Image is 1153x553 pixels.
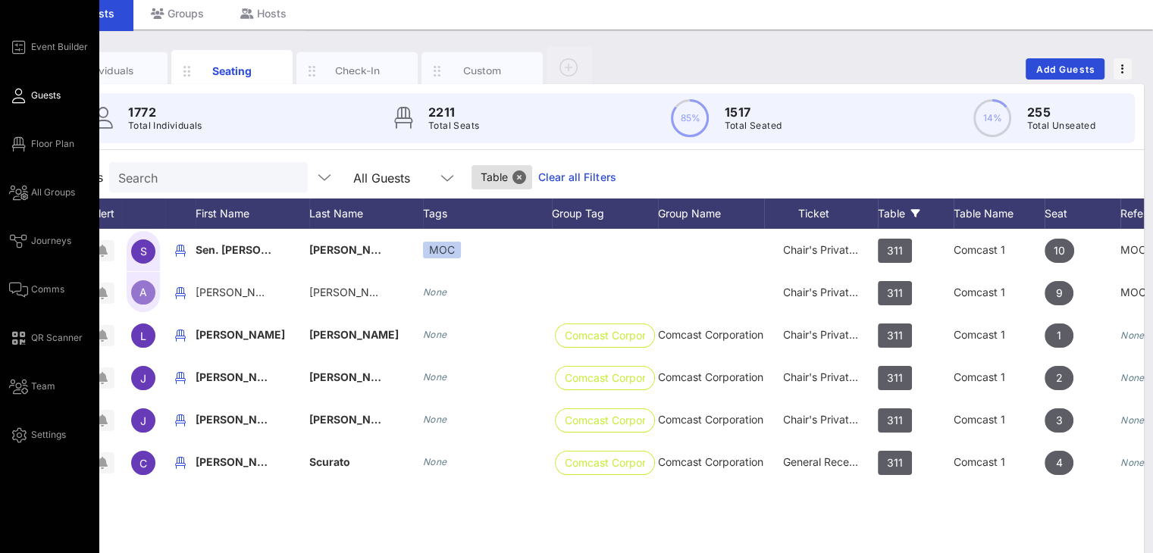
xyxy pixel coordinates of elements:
[31,89,61,102] span: Guests
[309,413,399,426] span: [PERSON_NAME]
[9,38,88,56] a: Event Builder
[954,198,1045,229] div: Table Name
[1026,118,1095,133] p: Total Unseated
[324,64,391,78] div: Check-In
[724,118,782,133] p: Total Seated
[423,456,447,467] i: None
[423,242,461,258] div: MOC
[9,377,55,395] a: Team
[954,271,1045,314] div: Comcast 1
[887,281,903,305] span: 311
[658,328,763,341] span: Comcast Corporation
[783,328,908,341] span: Chair's Private Reception
[309,198,423,229] div: Last Name
[140,330,146,342] span: L
[1120,330,1145,341] i: None
[140,245,147,258] span: S
[1054,239,1065,263] span: 10
[31,234,71,248] span: Journeys
[83,198,121,229] div: Alert
[74,64,141,78] div: Individuals
[9,135,74,153] a: Floor Plan
[887,451,903,475] span: 311
[1026,58,1104,80] button: Add Guests
[954,356,1045,398] div: Comcast 1
[552,198,658,229] div: Group Tag
[196,198,309,229] div: First Name
[196,413,285,426] span: [PERSON_NAME]
[128,118,202,133] p: Total Individuals
[878,198,954,229] div: Table
[9,426,66,444] a: Settings
[196,243,311,256] span: Sen. [PERSON_NAME]
[783,413,908,426] span: Chair's Private Reception
[724,103,782,121] p: 1517
[954,441,1045,483] div: Comcast 1
[196,286,283,298] span: [PERSON_NAME]
[31,186,75,199] span: All Groups
[1120,372,1145,383] i: None
[9,183,75,202] a: All Groups
[658,455,763,468] span: Comcast Corporation
[887,408,903,433] span: 311
[1120,457,1145,468] i: None
[954,229,1045,271] div: Comcast 1
[658,370,763,383] span: Comcast Corporation
[309,328,399,341] span: [PERSON_NAME]
[423,329,447,340] i: None
[140,372,146,385] span: J
[309,286,396,298] span: [PERSON_NAME]
[9,280,64,298] a: Comms
[309,243,399,256] span: [PERSON_NAME]
[1120,414,1145,426] i: None
[481,165,523,189] span: Table
[31,380,55,393] span: Team
[196,370,285,383] span: [PERSON_NAME]
[1056,281,1063,305] span: 9
[1120,243,1146,256] span: MOC
[309,455,350,468] span: Scurato
[9,232,71,250] a: Journeys
[9,329,83,347] a: QR Scanner
[31,283,64,296] span: Comms
[128,103,202,121] p: 1772
[1036,64,1095,75] span: Add Guests
[31,428,66,442] span: Settings
[423,371,447,383] i: None
[1056,451,1063,475] span: 4
[449,64,516,78] div: Custom
[565,324,645,347] span: Comcast Corporati…
[887,366,903,390] span: 311
[1056,366,1063,390] span: 2
[423,286,447,298] i: None
[512,170,526,184] button: Close
[565,367,645,389] span: Comcast Corporati…
[783,455,874,468] span: General Reception
[887,239,903,263] span: 311
[428,103,479,121] p: 2211
[1045,198,1120,229] div: Seat
[423,414,447,425] i: None
[9,86,61,105] a: Guests
[139,457,147,470] span: C
[140,414,146,427] span: J
[783,286,908,298] span: Chair's Private Reception
[658,198,764,229] div: Group Name
[783,370,908,383] span: Chair's Private Reception
[1056,408,1063,433] span: 3
[344,162,465,192] div: All Guests
[783,243,908,256] span: Chair's Private Reception
[196,328,285,341] span: [PERSON_NAME]
[764,198,878,229] div: Ticket
[658,413,763,426] span: Comcast Corporation
[31,331,83,345] span: QR Scanner
[353,171,410,185] div: All Guests
[423,198,552,229] div: Tags
[31,137,74,151] span: Floor Plan
[31,40,88,54] span: Event Builder
[1057,323,1061,348] span: 1
[887,323,903,348] span: 311
[199,63,266,79] div: Seating
[565,451,645,474] span: Comcast Corporati…
[309,370,399,383] span: [PERSON_NAME]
